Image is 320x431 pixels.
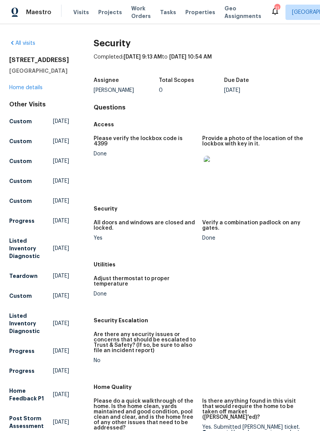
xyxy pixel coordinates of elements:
div: 0 [159,88,224,93]
h5: Custom [9,292,32,300]
a: Custom[DATE] [9,134,69,148]
h5: Custom [9,197,32,205]
h5: Please verify the lockbox code is 4399 [94,136,196,147]
span: Tasks [160,10,176,15]
a: Custom[DATE] [9,154,69,168]
h4: Questions [94,104,311,111]
span: Geo Assignments [224,5,261,20]
h5: Custom [9,118,32,125]
h5: Total Scopes [159,78,194,83]
h5: Home Feedback P1 [9,387,53,402]
h5: Assignee [94,78,119,83]
span: Properties [185,8,215,16]
h5: Due Date [224,78,249,83]
div: 11 [274,5,280,12]
h5: Please do a quick walkthrough of the home. Is the home clean, yards maintained and good condition... [94,398,196,431]
span: [DATE] [53,367,69,375]
h5: Verify a combination padlock on any gates. [202,220,305,231]
a: Listed Inventory Diagnostic[DATE] [9,309,69,338]
h5: Progress [9,367,35,375]
a: Custom[DATE] [9,174,69,188]
h5: Utilities [94,261,311,268]
span: [DATE] [53,418,69,426]
h2: [STREET_ADDRESS] [9,56,69,64]
div: [DATE] [224,88,289,93]
h5: Teardown [9,272,38,280]
h5: Post Storm Assessment [9,415,53,430]
a: Progress[DATE] [9,214,69,228]
span: [DATE] 10:54 AM [169,54,212,60]
h5: Custom [9,157,32,165]
div: Done [94,291,196,297]
h5: Listed Inventory Diagnostic [9,312,53,335]
div: Done [94,151,196,157]
a: Teardown[DATE] [9,269,69,283]
div: Other Visits [9,101,69,108]
span: [DATE] [53,292,69,300]
span: [DATE] [53,347,69,355]
h5: Security Escalation [94,317,311,324]
span: [DATE] [53,157,69,165]
span: [DATE] [53,177,69,185]
div: Yes [94,235,196,241]
h5: [GEOGRAPHIC_DATA] [9,67,69,75]
a: Custom[DATE] [9,289,69,303]
span: [DATE] [53,272,69,280]
h5: Adjust thermostat to proper temperature [94,276,196,287]
h5: Progress [9,217,35,225]
h2: Security [94,39,311,47]
span: [DATE] [53,137,69,145]
a: Home details [9,85,43,90]
span: Projects [98,8,122,16]
span: [DATE] 9:13 AM [124,54,162,60]
a: Home Feedback P1[DATE] [9,384,69,405]
span: [DATE] [53,391,69,398]
a: All visits [9,41,35,46]
h5: Are there any security issues or concerns that should be escalated to Trust & Safety? (If so, be ... [94,332,196,353]
span: Work Orders [131,5,151,20]
h5: Access [94,121,311,128]
div: Done [202,235,305,241]
a: Listed Inventory Diagnostic[DATE] [9,234,69,263]
span: [DATE] [53,320,69,327]
h5: Provide a photo of the location of the lockbox with key in it. [202,136,305,147]
a: Custom[DATE] [9,114,69,128]
span: Visits [73,8,89,16]
span: Maestro [26,8,51,16]
h5: Home Quality [94,383,311,391]
h5: Security [94,205,311,212]
h5: Listed Inventory Diagnostic [9,237,53,260]
a: Custom[DATE] [9,194,69,208]
div: No [94,358,196,363]
div: [PERSON_NAME] [94,88,159,93]
a: Progress[DATE] [9,364,69,378]
span: [DATE] [53,217,69,225]
h5: Progress [9,347,35,355]
h5: All doors and windows are closed and locked. [94,220,196,231]
h5: Is there anything found in this visit that would require the home to be taken off market ([PERSON... [202,398,305,420]
span: [DATE] [53,197,69,205]
span: [DATE] [53,245,69,252]
a: Progress[DATE] [9,344,69,358]
div: Completed: to [94,53,311,73]
span: [DATE] [53,118,69,125]
h5: Custom [9,177,32,185]
h5: Custom [9,137,32,145]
